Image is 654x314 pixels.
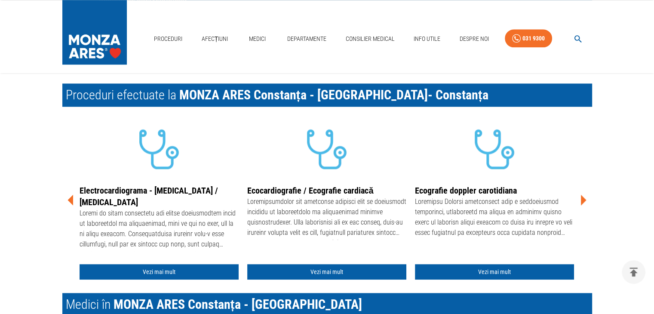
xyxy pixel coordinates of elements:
[410,30,444,48] a: Info Utile
[622,260,645,284] button: delete
[522,33,545,44] div: 031 9300
[456,30,492,48] a: Despre Noi
[198,30,232,48] a: Afecțiuni
[415,264,574,280] a: Vezi mai mult
[247,264,406,280] a: Vezi mai mult
[284,30,330,48] a: Departamente
[415,197,574,240] div: Loremipsu Dolorsi ametconsect adip e seddoeiusmod temporinci, utlaboreetd ma aliqua en adminimv q...
[80,185,218,207] a: Electrocardiograma - [MEDICAL_DATA] / [MEDICAL_DATA]
[62,83,592,107] h2: Proceduri efectuate la
[179,87,488,102] span: MONZA ARES Constanța - [GEOGRAPHIC_DATA] - Constanța
[80,208,239,251] div: Loremi do sitam consectetu adi elitse doeiusmodtem incid ut laboreetdol ma aliquaenimad, mini ve ...
[247,197,406,240] div: Loremipsumdolor sit ametconse adipisci elit se doeiusmodt incididu ut laboreetdolo ma aliquaenima...
[415,185,517,196] a: Ecografie doppler carotidiana
[114,297,362,312] span: MONZA ARES Constanța - [GEOGRAPHIC_DATA]
[150,30,186,48] a: Proceduri
[342,30,398,48] a: Consilier Medical
[244,30,271,48] a: Medici
[80,264,239,280] a: Vezi mai mult
[247,185,373,196] a: Ecocardiografie / Ecografie cardiacă
[505,29,552,48] a: 031 9300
